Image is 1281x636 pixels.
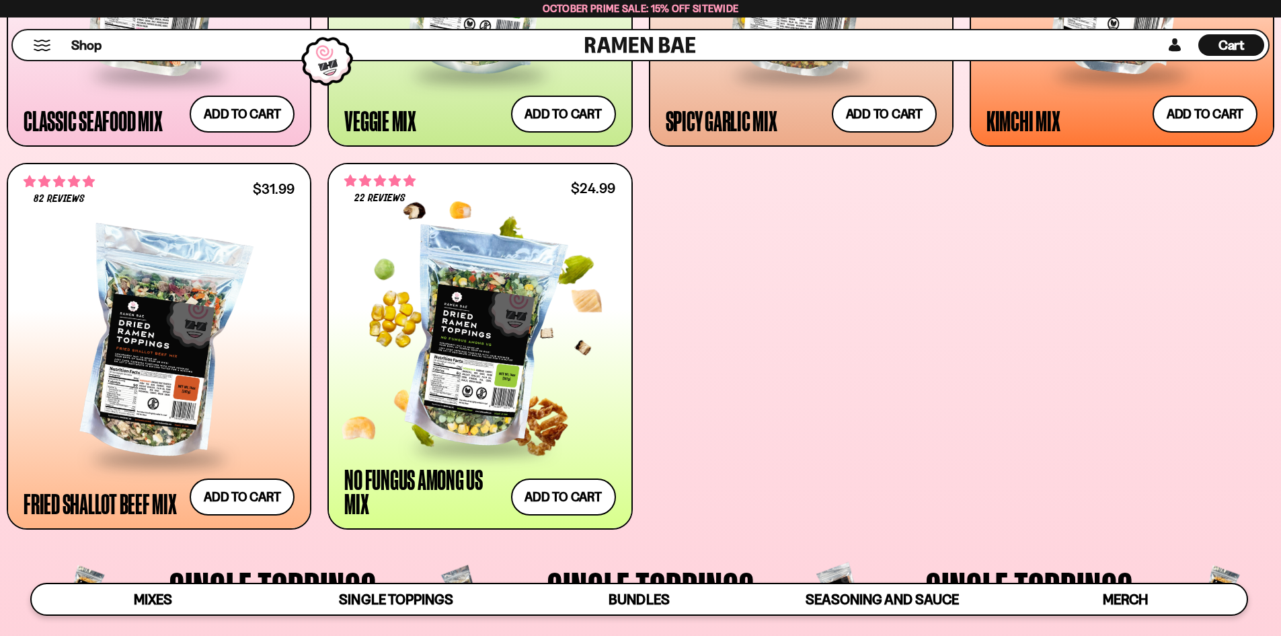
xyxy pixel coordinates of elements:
span: 4.82 stars [344,172,416,190]
div: Cart [1198,30,1264,60]
a: Mixes [32,584,274,614]
span: Single Toppings [547,565,754,614]
a: Shop [71,34,102,56]
div: $31.99 [253,182,295,195]
span: Single Toppings [169,565,377,614]
span: Mixes [134,591,172,608]
span: Single Toppings [339,591,453,608]
a: 4.83 stars 82 reviews $31.99 Fried Shallot Beef Mix Add to cart [7,163,311,530]
span: October Prime Sale: 15% off Sitewide [543,2,739,15]
button: Add to cart [511,479,616,516]
span: Single Toppings [926,565,1133,614]
span: Bundles [609,591,669,608]
span: Cart [1218,37,1245,53]
button: Mobile Menu Trigger [33,40,51,51]
span: Seasoning and Sauce [806,591,958,608]
div: Fried Shallot Beef Mix [24,491,177,516]
button: Add to cart [1153,96,1257,133]
a: 4.82 stars 22 reviews $24.99 No Fungus Among Us Mix Add to cart [327,163,632,530]
a: Merch [1004,584,1247,614]
div: Classic Seafood Mix [24,108,162,133]
span: 4.83 stars [24,173,95,190]
div: Veggie Mix [344,108,416,133]
button: Add to cart [190,479,295,516]
a: Bundles [518,584,761,614]
div: Kimchi Mix [986,108,1060,133]
span: Shop [71,36,102,55]
button: Add to cart [190,96,295,133]
span: Merch [1103,591,1148,608]
div: $24.99 [571,182,615,195]
button: Add to cart [511,96,616,133]
button: Add to cart [832,96,937,133]
span: 22 reviews [354,193,405,204]
span: 82 reviews [34,194,85,205]
a: Single Toppings [274,584,517,614]
div: Spicy Garlic Mix [666,108,777,133]
a: Seasoning and Sauce [761,584,1003,614]
div: No Fungus Among Us Mix [344,467,504,516]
